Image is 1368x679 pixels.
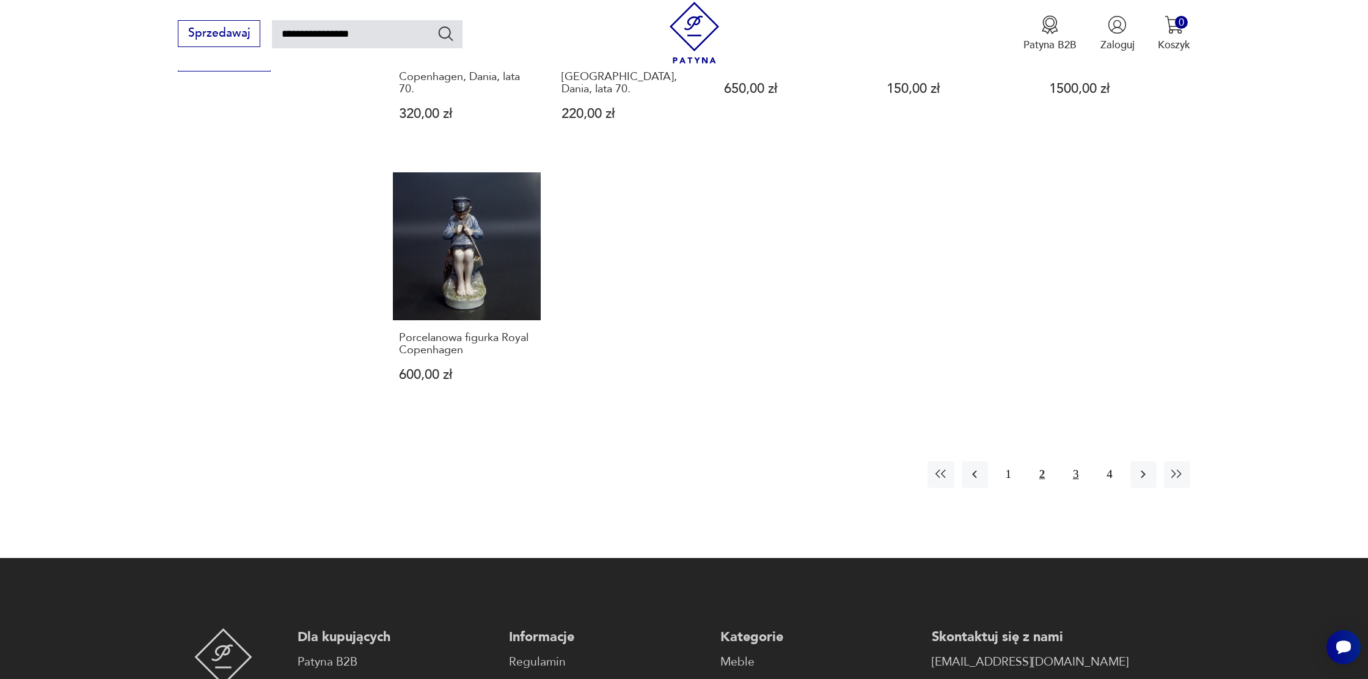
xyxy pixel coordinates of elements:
[561,46,696,96] h3: Para zestawów śniadaniowych Domino, [GEOGRAPHIC_DATA], Dania, lata 70.
[298,653,494,671] a: Patyna B2B
[399,46,533,96] h3: Komplet czterech filiżanek Domino, Royal Copenhagen, Dania, lata 70.
[932,653,1128,671] a: [EMAIL_ADDRESS][DOMAIN_NAME]
[399,332,533,357] h3: Porcelanowa figurka Royal Copenhagen
[437,24,455,42] button: Szukaj
[393,172,541,410] a: Porcelanowa figurka Royal CopenhagenPorcelanowa figurka Royal Copenhagen600,00 zł
[509,653,706,671] a: Regulamin
[178,29,260,39] a: Sprzedawaj
[1023,38,1077,52] p: Patyna B2B
[1041,15,1059,34] img: Ikona medalu
[1049,46,1183,71] h3: Porcelanowa figurka Royal Copenhagen
[1165,15,1183,34] img: Ikona koszyka
[1100,15,1135,52] button: Zaloguj
[664,2,725,64] img: Patyna - sklep z meblami i dekoracjami vintage
[720,628,917,646] p: Kategorie
[1326,630,1361,664] iframe: Smartsupp widget button
[1108,15,1127,34] img: Ikonka użytkownika
[1049,83,1183,95] p: 1500,00 zł
[1029,461,1055,488] button: 2
[1100,38,1135,52] p: Zaloguj
[1158,15,1190,52] button: 0Koszyk
[1023,15,1077,52] a: Ikona medaluPatyna B2B
[932,628,1128,646] p: Skontaktuj się z nami
[887,46,1021,71] h3: Porcelanowa figurka Royal Copenhagen
[887,83,1021,95] p: 150,00 zł
[178,20,260,47] button: Sprzedawaj
[995,461,1022,488] button: 1
[1023,15,1077,52] button: Patyna B2B
[1175,16,1188,29] div: 0
[561,108,696,120] p: 220,00 zł
[298,628,494,646] p: Dla kupujących
[724,83,858,95] p: 650,00 zł
[720,653,917,671] a: Meble
[1096,461,1122,488] button: 4
[399,369,533,381] p: 600,00 zł
[1158,38,1190,52] p: Koszyk
[509,628,706,646] p: Informacje
[724,46,858,71] h3: Porcelanowa figurka Royal Copenhagen
[399,108,533,120] p: 320,00 zł
[1063,461,1089,488] button: 3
